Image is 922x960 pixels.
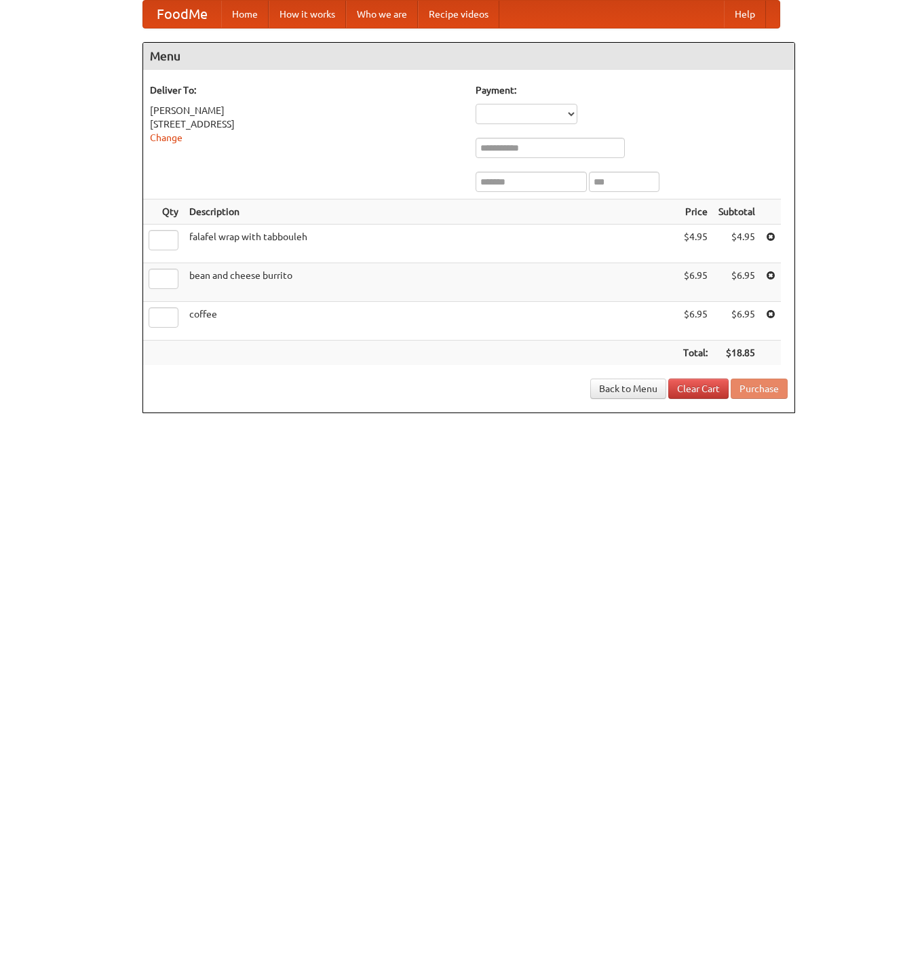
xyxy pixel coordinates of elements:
[678,225,713,263] td: $4.95
[590,379,666,399] a: Back to Menu
[678,341,713,366] th: Total:
[184,302,678,341] td: coffee
[668,379,729,399] a: Clear Cart
[184,263,678,302] td: bean and cheese burrito
[346,1,418,28] a: Who we are
[713,225,761,263] td: $4.95
[713,302,761,341] td: $6.95
[713,341,761,366] th: $18.85
[150,132,183,143] a: Change
[713,263,761,302] td: $6.95
[221,1,269,28] a: Home
[678,263,713,302] td: $6.95
[150,104,462,117] div: [PERSON_NAME]
[678,199,713,225] th: Price
[713,199,761,225] th: Subtotal
[143,1,221,28] a: FoodMe
[269,1,346,28] a: How it works
[476,83,788,97] h5: Payment:
[150,117,462,131] div: [STREET_ADDRESS]
[418,1,499,28] a: Recipe videos
[150,83,462,97] h5: Deliver To:
[678,302,713,341] td: $6.95
[731,379,788,399] button: Purchase
[184,199,678,225] th: Description
[184,225,678,263] td: falafel wrap with tabbouleh
[143,199,184,225] th: Qty
[143,43,794,70] h4: Menu
[724,1,766,28] a: Help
